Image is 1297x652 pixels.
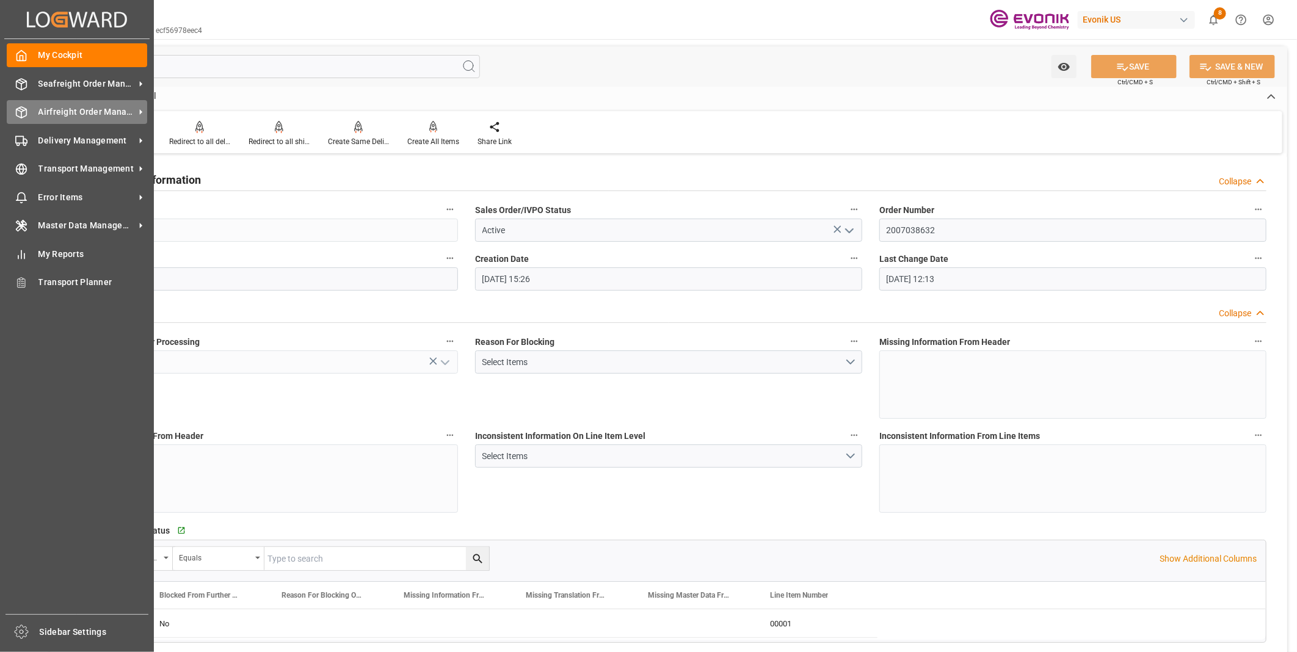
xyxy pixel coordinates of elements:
button: search button [466,547,489,570]
div: Redirect to all deliveries [169,136,230,147]
button: SAVE & NEW [1190,55,1275,78]
input: Search Fields [56,55,480,78]
span: Missing Information From Header [879,336,1010,349]
button: Inconsistent Information On Line Item Level [846,427,862,443]
span: 8 [1214,7,1226,20]
span: Seafreight Order Management [38,78,135,90]
button: open menu [840,221,858,240]
div: Select Items [482,450,845,463]
span: Line Item Number [770,591,828,599]
div: Collapse [1219,307,1251,320]
button: Missing Information From Header [1251,333,1266,349]
input: MM-DD-YYYY HH:MM [475,267,862,291]
span: Last Change Date [879,253,948,266]
div: Collapse [1219,175,1251,188]
button: Last Change Date [1251,250,1266,266]
span: Blocked From Further Processing [159,591,241,599]
button: Sales Order/IVPO Status [846,201,862,217]
span: Ctrl/CMD + Shift + S [1207,78,1260,87]
div: No [159,610,252,638]
button: open menu [1052,55,1077,78]
button: code [442,201,458,217]
button: SAVE [1091,55,1177,78]
span: Missing Information From Line Item [404,591,485,599]
div: Equals [179,549,251,563]
button: open menu [435,353,454,372]
button: Missing Master Data From Header [442,427,458,443]
button: open menu [475,444,862,468]
button: open menu [173,547,264,570]
button: open menu [475,350,862,374]
span: Inconsistent Information On Line Item Level [475,430,645,443]
button: show 8 new notifications [1200,6,1227,34]
a: My Cockpit [7,43,147,67]
a: Transport Planner [7,270,147,294]
div: Create Same Delivery Date [328,136,389,147]
span: Reason For Blocking On This Line Item [282,591,363,599]
p: Show Additional Columns [1160,552,1257,565]
span: Missing Translation From Master Data [526,591,608,599]
span: My Reports [38,248,148,261]
button: Help Center [1227,6,1255,34]
span: Sales Order/IVPO Status [475,204,571,217]
span: Master Data Management [38,219,135,232]
span: Inconsistent Information From Line Items [879,430,1040,443]
span: My Cockpit [38,49,148,62]
a: My Reports [7,242,147,266]
div: Evonik US [1078,11,1195,29]
div: Redirect to all shipments [249,136,310,147]
button: Creation Date [846,250,862,266]
button: Blocked From Further Processing [442,333,458,349]
input: Type to search [264,547,489,570]
span: Transport Management [38,162,135,175]
div: Create All Items [407,136,459,147]
button: Reason For Blocking [846,333,862,349]
button: Inconsistent Information From Line Items [1251,427,1266,443]
button: Order Number [1251,201,1266,217]
div: Press SPACE to select this row. [145,609,877,638]
button: Order Type (SAP) [442,250,458,266]
span: Transport Planner [38,276,148,289]
span: Sidebar Settings [40,626,149,639]
span: Error Items [38,191,135,204]
img: Evonik-brand-mark-Deep-Purple-RGB.jpeg_1700498283.jpeg [990,9,1069,31]
span: Creation Date [475,253,529,266]
span: Airfreight Order Management [38,106,135,118]
span: Order Number [879,204,934,217]
span: Ctrl/CMD + S [1117,78,1153,87]
span: Missing Master Data From SAP [648,591,730,599]
span: Delivery Management [38,134,135,147]
span: Reason For Blocking [475,336,554,349]
div: Share Link [478,136,512,147]
input: MM-DD-YYYY HH:MM [879,267,1266,291]
div: Select Items [482,356,845,369]
button: Evonik US [1078,8,1200,31]
div: 00001 [755,609,877,637]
